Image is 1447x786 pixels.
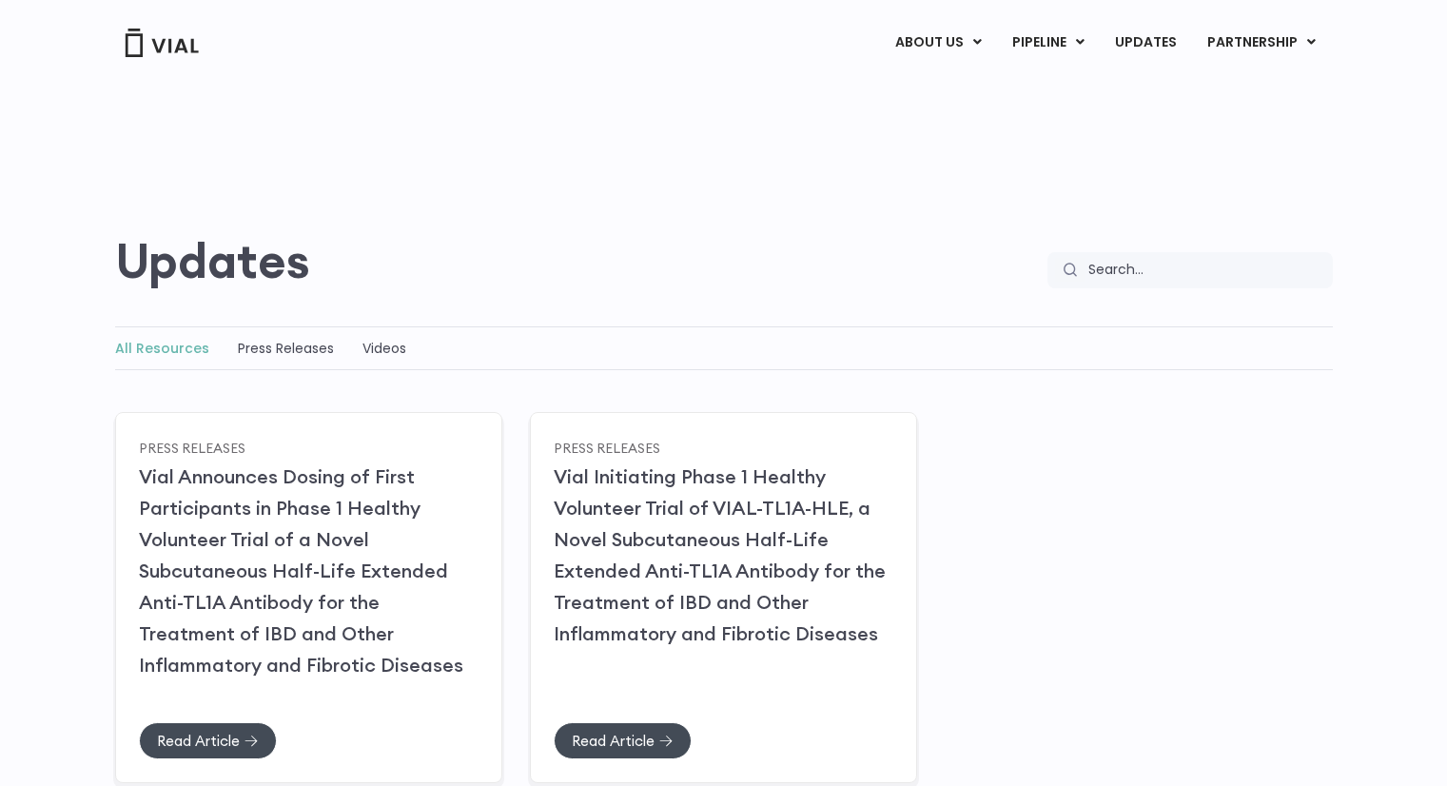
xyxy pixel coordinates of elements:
[554,439,660,456] a: Press Releases
[997,27,1099,59] a: PIPELINEMenu Toggle
[115,339,209,358] a: All Resources
[238,339,334,358] a: Press Releases
[362,339,406,358] a: Videos
[124,29,200,57] img: Vial Logo
[139,439,245,456] a: Press Releases
[1077,252,1333,288] input: Search...
[880,27,996,59] a: ABOUT USMenu Toggle
[139,464,463,677] a: Vial Announces Dosing of First Participants in Phase 1 Healthy Volunteer Trial of a Novel Subcuta...
[115,233,310,288] h2: Updates
[572,734,655,748] span: Read Article
[157,734,240,748] span: Read Article
[139,722,277,759] a: Read Article
[554,464,886,645] a: Vial Initiating Phase 1 Healthy Volunteer Trial of VIAL-TL1A-HLE, a Novel Subcutaneous Half-Life ...
[1192,27,1331,59] a: PARTNERSHIPMenu Toggle
[554,722,692,759] a: Read Article
[1100,27,1191,59] a: UPDATES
